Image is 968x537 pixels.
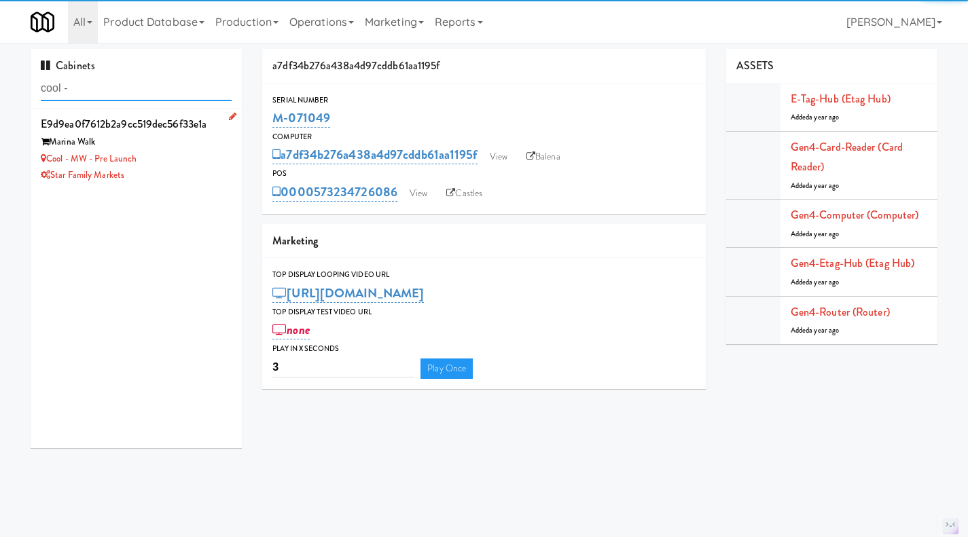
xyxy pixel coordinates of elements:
[272,109,330,128] a: M-071049
[791,229,840,239] span: Added
[41,114,232,134] div: e9d9ea0f7612b2a9cc519dec56f33e1a
[272,320,310,339] a: none
[791,277,840,287] span: Added
[272,183,397,202] a: 0000573234726086
[272,94,696,107] div: Serial Number
[791,207,918,223] a: Gen4-computer (Computer)
[809,181,839,191] span: a year ago
[809,277,839,287] span: a year ago
[809,112,839,122] span: a year ago
[272,284,424,303] a: [URL][DOMAIN_NAME]
[736,58,774,73] span: ASSETS
[791,91,891,107] a: E-tag-hub (Etag Hub)
[791,181,840,191] span: Added
[41,168,124,181] a: Star Family Markets
[41,76,232,101] input: Search cabinets
[791,304,890,320] a: Gen4-router (Router)
[420,358,473,379] a: Play Once
[403,183,434,204] a: View
[791,325,840,335] span: Added
[272,268,696,282] div: Top Display Looping Video Url
[809,325,839,335] span: a year ago
[272,145,477,164] a: a7df34b276a438a4d97cddb61aa1195f
[440,183,489,204] a: Castles
[272,342,696,356] div: Play in X seconds
[31,10,54,34] img: Micromart
[41,152,137,165] a: Cool - MW - Pre Launch
[791,112,840,122] span: Added
[41,58,95,73] span: Cabinets
[272,130,696,144] div: Computer
[809,229,839,239] span: a year ago
[520,147,567,167] a: Balena
[483,147,514,167] a: View
[272,233,318,248] span: Marketing
[272,305,696,319] div: Top Display Test Video Url
[272,167,696,181] div: POS
[41,134,232,151] div: Marina Walk
[791,139,903,175] a: Gen4-card-reader (Card Reader)
[791,255,914,271] a: Gen4-etag-hub (Etag Hub)
[31,109,242,189] li: e9d9ea0f7612b2a9cc519dec56f33e1aMarina Walk Cool - MW - Pre LaunchStar Family Markets
[262,49,706,84] div: a7df34b276a438a4d97cddb61aa1195f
